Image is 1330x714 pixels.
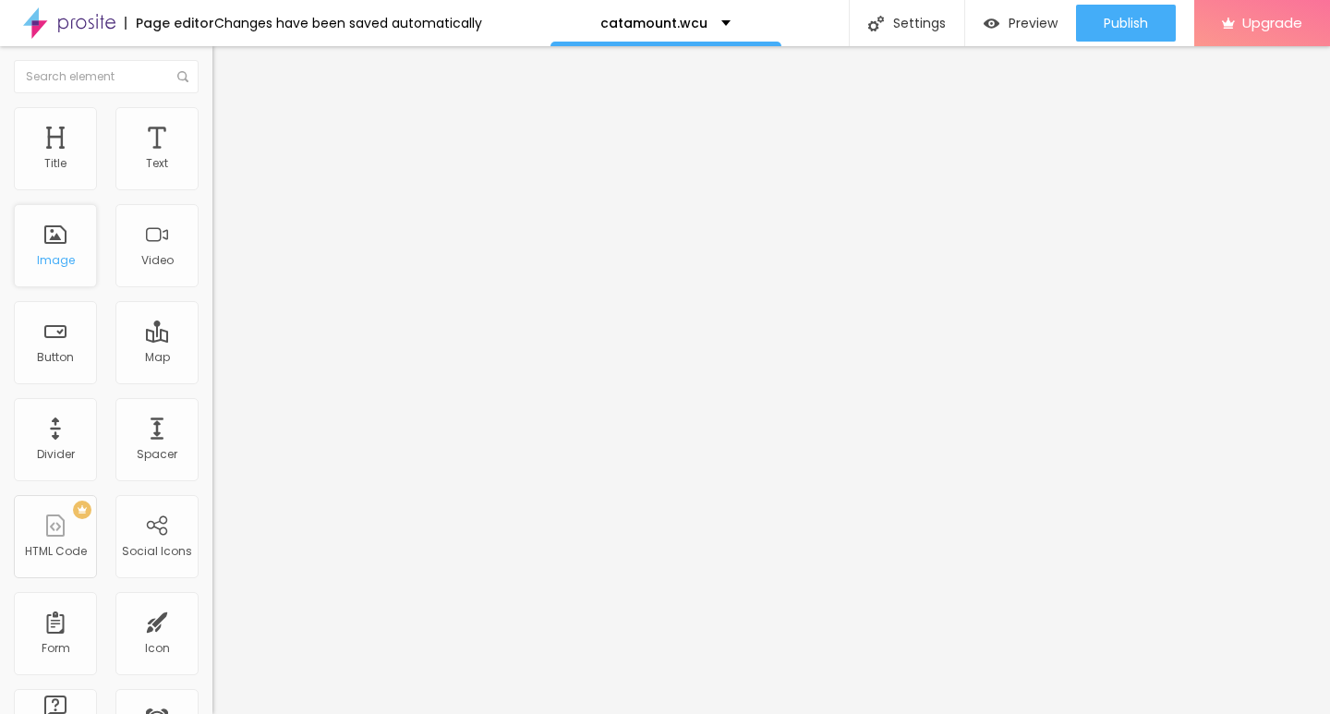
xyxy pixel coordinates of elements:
div: Divider [37,448,75,461]
div: Changes have been saved automatically [214,17,482,30]
button: Preview [965,5,1076,42]
span: Upgrade [1242,15,1302,30]
div: Spacer [137,448,177,461]
div: Text [146,157,168,170]
img: Icone [868,16,884,31]
div: Social Icons [122,545,192,558]
div: HTML Code [25,545,87,558]
div: Form [42,642,70,655]
div: Page editor [125,17,214,30]
input: Search element [14,60,199,93]
div: Video [141,254,174,267]
div: Image [37,254,75,267]
div: Title [44,157,66,170]
img: view-1.svg [984,16,999,31]
span: Preview [1009,16,1058,30]
div: Icon [145,642,170,655]
p: catamount.wcu [600,17,707,30]
button: Publish [1076,5,1176,42]
div: Map [145,351,170,364]
div: Button [37,351,74,364]
span: Publish [1104,16,1148,30]
img: Icone [177,71,188,82]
